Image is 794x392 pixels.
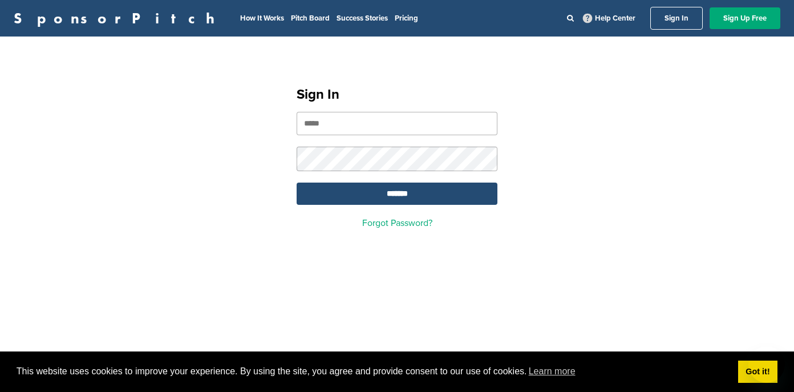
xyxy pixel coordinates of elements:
a: Success Stories [337,14,388,23]
a: Pitch Board [291,14,330,23]
h1: Sign In [297,84,497,105]
a: Sign Up Free [710,7,780,29]
iframe: Button to launch messaging window [748,346,785,383]
a: SponsorPitch [14,11,222,26]
a: How It Works [240,14,284,23]
a: dismiss cookie message [738,361,777,383]
a: learn more about cookies [527,363,577,380]
a: Forgot Password? [362,217,432,229]
a: Help Center [581,11,638,25]
a: Sign In [650,7,703,30]
span: This website uses cookies to improve your experience. By using the site, you agree and provide co... [17,363,729,380]
a: Pricing [395,14,418,23]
